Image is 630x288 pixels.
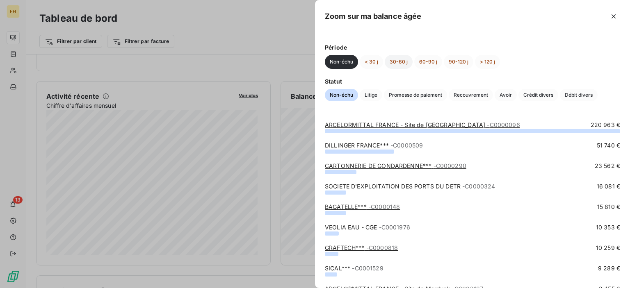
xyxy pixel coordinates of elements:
[598,264,620,272] span: 9 289 €
[596,244,620,252] span: 10 259 €
[597,182,620,190] span: 16 081 €
[325,142,423,149] a: DILLINGER FRANCE***
[595,162,620,170] span: 23 562 €
[462,183,495,190] span: - C0000324
[390,142,423,149] span: - C0000509
[414,55,442,69] button: 60-90 j
[487,121,520,128] span: - C0000096
[325,183,495,190] a: SOCIETE D'EXPLOITATION DES PORTS DU DETR
[325,55,358,69] button: Non-échu
[444,55,473,69] button: 90-120 j
[597,203,620,211] span: 15 810 €
[475,55,500,69] button: > 120 j
[325,89,358,101] button: Non-échu
[325,162,466,169] a: CARTONNERIE DE GONDARDENNE***
[597,141,620,150] span: 51 740 €
[379,224,410,231] span: - C0001976
[495,89,517,101] button: Avoir
[602,260,622,280] iframe: Intercom live chat
[325,77,620,86] span: Statut
[449,89,493,101] button: Recouvrement
[385,55,413,69] button: 30-60 j
[325,11,422,22] h5: Zoom sur ma balance âgée
[591,121,620,129] span: 220 963 €
[560,89,598,101] button: Débit divers
[366,244,398,251] span: - C0000818
[518,89,558,101] button: Crédit divers
[360,89,382,101] button: Litige
[325,43,620,52] span: Période
[325,121,520,128] a: ARCELORMITTAL FRANCE - Site de [GEOGRAPHIC_DATA]
[434,162,466,169] span: - C0000290
[360,55,383,69] button: < 30 j
[596,223,620,231] span: 10 353 €
[325,224,410,231] a: VEOLIA EAU - CGE
[368,203,400,210] span: - C0000148
[352,265,383,272] span: - C0001529
[384,89,447,101] button: Promesse de paiement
